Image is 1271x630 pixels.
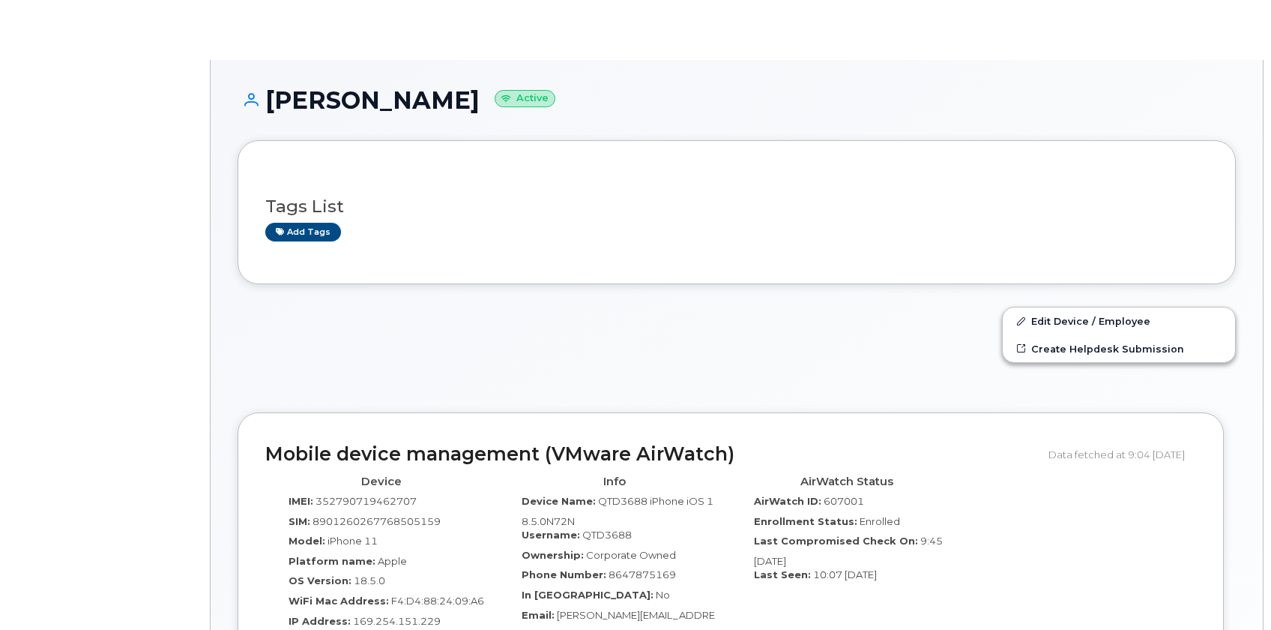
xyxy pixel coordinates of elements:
[1003,335,1235,362] a: Create Helpdesk Submission
[522,568,606,582] label: Phone Number:
[522,495,713,527] span: QTD3688 iPhone iOS 18.5.0N72N
[265,444,1037,465] h2: Mobile device management (VMware AirWatch)
[582,529,632,541] span: QTD3688
[860,515,900,527] span: Enrolled
[754,534,918,548] label: Last Compromised Check On:
[265,197,1208,216] h3: Tags List
[289,594,389,608] label: WiFi Mac Address:
[378,555,407,567] span: Apple
[277,475,487,488] h4: Device
[238,87,1236,113] h1: [PERSON_NAME]
[1048,440,1196,469] div: Data fetched at 9:04 [DATE]
[522,608,555,622] label: Email:
[495,90,555,107] small: Active
[313,515,441,527] span: 8901260267768505159
[510,475,720,488] h4: Info
[754,568,811,582] label: Last Seen:
[609,568,676,580] span: 8647875169
[289,614,351,628] label: IP Address:
[824,495,864,507] span: 607001
[327,535,378,547] span: iPhone 11
[1003,307,1235,334] a: Edit Device / Employee
[813,568,877,580] span: 10:07 [DATE]
[656,589,670,601] span: No
[522,528,580,542] label: Username:
[289,514,310,529] label: SIM:
[265,223,341,241] a: Add tags
[354,574,385,586] span: 18.5.0
[353,615,441,627] span: 169.254.151.229
[289,494,313,508] label: IMEI:
[742,475,953,488] h4: AirWatch Status
[391,595,484,607] span: F4:D4:88:24:09:A6
[754,514,857,529] label: Enrollment Status:
[316,495,417,507] span: 352790719462707
[754,494,821,508] label: AirWatch ID:
[522,548,584,562] label: Ownership:
[289,534,325,548] label: Model:
[289,554,375,568] label: Platform name:
[586,549,676,561] span: Corporate Owned
[289,574,351,588] label: OS Version:
[754,535,943,567] span: 9:45 [DATE]
[522,494,596,508] label: Device Name:
[522,588,653,602] label: In [GEOGRAPHIC_DATA]:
